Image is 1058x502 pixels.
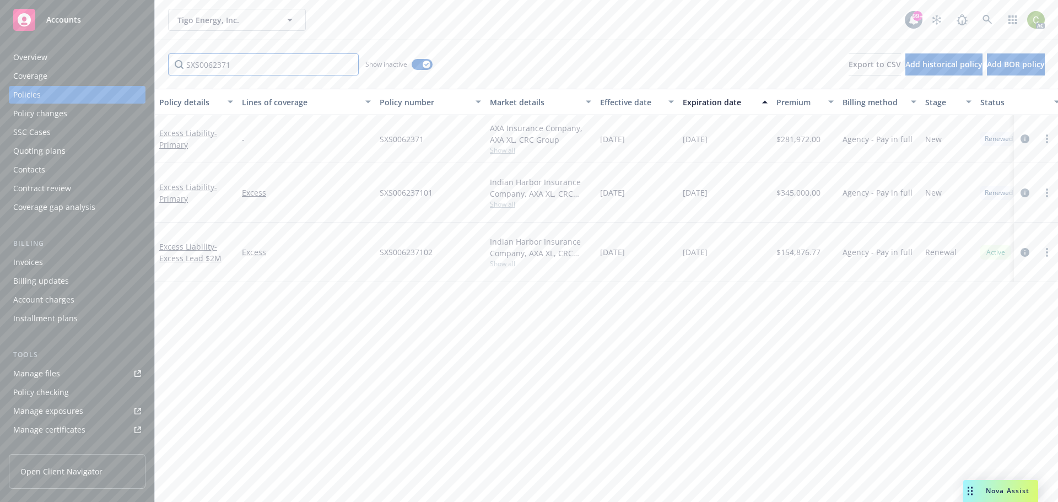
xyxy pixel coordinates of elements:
span: Tigo Energy, Inc. [177,14,273,26]
span: Show all [490,259,591,268]
span: SXS006237102 [380,246,433,258]
a: circleInformation [1018,186,1032,199]
span: - Excess Lead $2M [159,241,222,263]
div: Status [980,96,1048,108]
div: SSC Cases [13,123,51,141]
a: Coverage gap analysis [9,198,145,216]
div: Manage certificates [13,421,85,439]
span: $154,876.77 [776,246,821,258]
button: Tigo Energy, Inc. [168,9,306,31]
span: Accounts [46,15,81,24]
span: [DATE] [600,133,625,145]
a: Policy checking [9,384,145,401]
button: Market details [485,89,596,115]
a: Excess [242,187,371,198]
div: AXA Insurance Company, AXA XL, CRC Group [490,122,591,145]
div: Installment plans [13,310,78,327]
div: Market details [490,96,579,108]
div: Policy details [159,96,221,108]
div: Policy changes [13,105,67,122]
span: Add BOR policy [987,59,1045,69]
div: Policy number [380,96,469,108]
span: Renewed [985,134,1013,144]
a: Manage exposures [9,402,145,420]
button: Effective date [596,89,678,115]
span: Add historical policy [905,59,983,69]
span: $281,972.00 [776,133,821,145]
button: Billing method [838,89,921,115]
div: Indian Harbor Insurance Company, AXA XL, CRC Group [490,236,591,259]
div: Manage claims [13,440,69,457]
a: Contract review [9,180,145,197]
button: Add historical policy [905,53,983,75]
div: 99+ [913,11,922,21]
button: Expiration date [678,89,772,115]
button: Add BOR policy [987,53,1045,75]
div: Stage [925,96,959,108]
a: circleInformation [1018,246,1032,259]
a: Accounts [9,4,145,35]
div: Coverage gap analysis [13,198,95,216]
span: Agency - Pay in full [843,246,913,258]
span: Renewed [985,188,1013,198]
button: Stage [921,89,976,115]
a: more [1040,186,1054,199]
div: Policies [13,86,41,104]
div: Indian Harbor Insurance Company, AXA XL, CRC Group [490,176,591,199]
div: Contacts [13,161,45,179]
span: [DATE] [600,246,625,258]
input: Filter by keyword... [168,53,359,75]
div: Drag to move [963,480,977,502]
a: Report a Bug [951,9,973,31]
button: Premium [772,89,838,115]
span: Show all [490,199,591,209]
a: Overview [9,48,145,66]
div: Effective date [600,96,662,108]
a: Excess Liability [159,182,217,204]
div: Contract review [13,180,71,197]
button: Lines of coverage [237,89,375,115]
img: photo [1027,11,1045,29]
span: Show all [490,145,591,155]
span: [DATE] [683,187,708,198]
span: Open Client Navigator [20,466,102,477]
a: Switch app [1002,9,1024,31]
button: Nova Assist [963,480,1038,502]
a: Excess Liability [159,128,217,150]
a: Manage certificates [9,421,145,439]
span: [DATE] [683,133,708,145]
div: Invoices [13,253,43,271]
span: - [242,133,245,145]
div: Billing method [843,96,904,108]
a: Coverage [9,67,145,85]
div: Premium [776,96,822,108]
a: Invoices [9,253,145,271]
a: Stop snowing [926,9,948,31]
div: Policy checking [13,384,69,401]
button: Policy details [155,89,237,115]
div: Manage files [13,365,60,382]
a: SSC Cases [9,123,145,141]
div: Quoting plans [13,142,66,160]
a: Policies [9,86,145,104]
span: $345,000.00 [776,187,821,198]
div: Account charges [13,291,74,309]
div: Billing updates [13,272,69,290]
div: Overview [13,48,47,66]
a: Billing updates [9,272,145,290]
div: Billing [9,238,145,249]
span: Renewal [925,246,957,258]
span: [DATE] [600,187,625,198]
a: Quoting plans [9,142,145,160]
span: Nova Assist [986,486,1029,495]
a: Installment plans [9,310,145,327]
a: Excess Liability [159,241,222,263]
div: Expiration date [683,96,755,108]
div: Coverage [13,67,47,85]
div: Lines of coverage [242,96,359,108]
span: Export to CSV [849,59,901,69]
span: SXS0062371 [380,133,424,145]
div: Tools [9,349,145,360]
a: Manage claims [9,440,145,457]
